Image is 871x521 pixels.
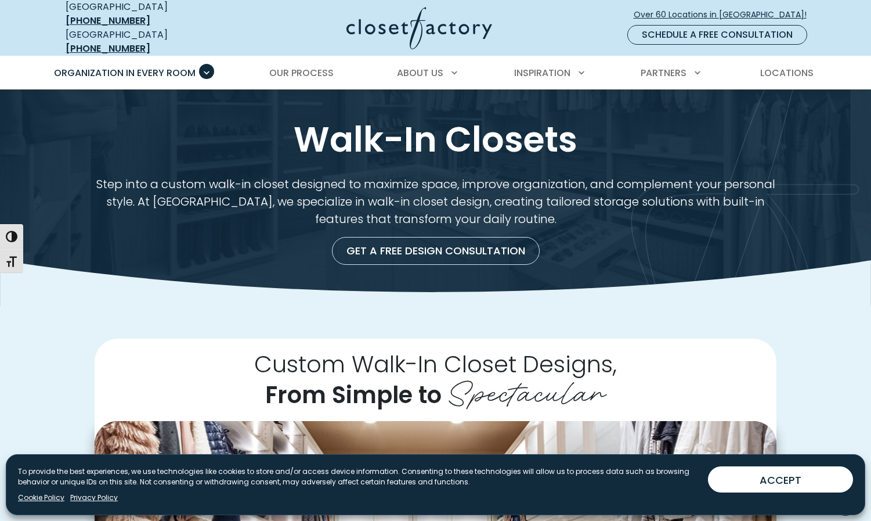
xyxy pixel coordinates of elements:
h1: Walk-In Closets [63,117,808,161]
p: To provide the best experiences, we use technologies like cookies to store and/or access device i... [18,466,699,487]
span: From Simple to [265,379,442,411]
a: Over 60 Locations in [GEOGRAPHIC_DATA]! [633,5,816,25]
a: [PHONE_NUMBER] [66,14,150,27]
a: Privacy Policy [70,493,118,503]
div: [GEOGRAPHIC_DATA] [66,28,234,56]
span: Over 60 Locations in [GEOGRAPHIC_DATA]! [634,9,816,21]
a: [PHONE_NUMBER] [66,42,150,55]
a: Cookie Policy [18,493,64,503]
span: About Us [397,66,443,80]
span: Spectacular [447,367,606,413]
span: Partners [641,66,686,80]
span: Locations [760,66,814,80]
button: ACCEPT [708,466,853,493]
span: Inspiration [514,66,570,80]
a: Get a Free Design Consultation [332,237,540,265]
span: Organization in Every Room [54,66,196,80]
a: Schedule a Free Consultation [627,25,807,45]
nav: Primary Menu [46,57,826,89]
p: Step into a custom walk-in closet designed to maximize space, improve organization, and complemen... [95,175,776,228]
span: Our Process [269,66,334,80]
img: Closet Factory Logo [346,7,492,49]
span: Custom Walk-In Closet Designs, [254,348,617,380]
